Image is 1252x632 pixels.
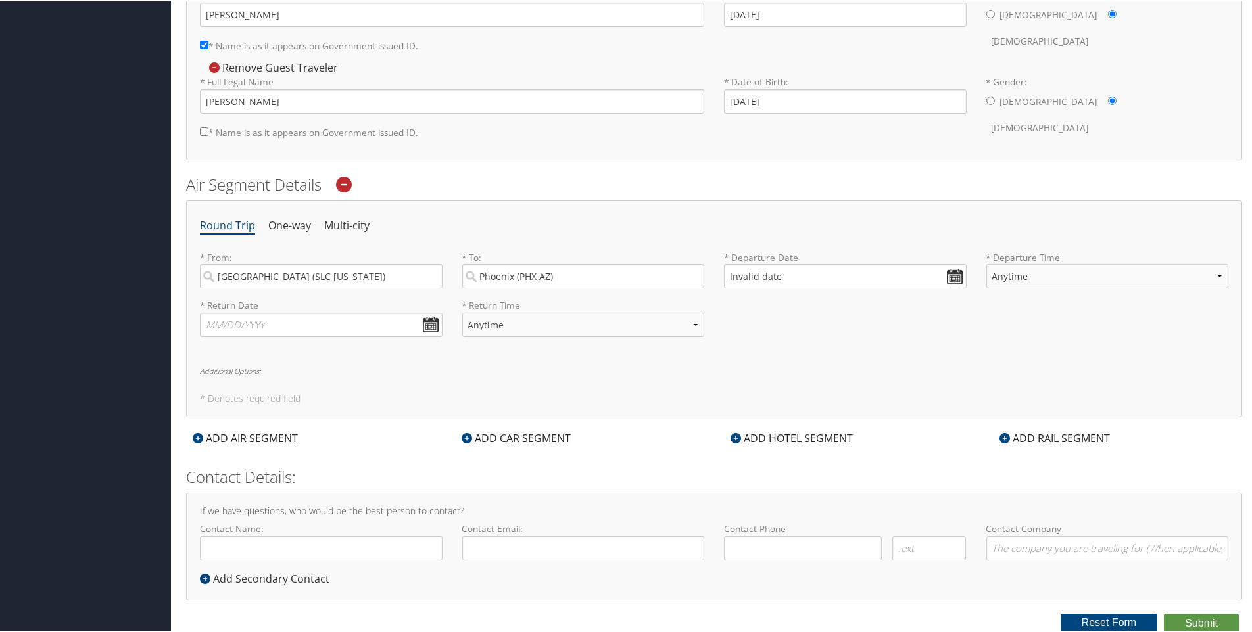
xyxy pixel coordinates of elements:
[1000,88,1097,113] label: [DEMOGRAPHIC_DATA]
[892,535,966,559] input: .ext
[200,505,1228,514] h4: If we have questions, who would be the best person to contact?
[724,250,967,263] label: * Departure Date
[724,1,967,26] input: * Date of Birth:
[200,88,704,112] input: * Full Legal Name
[986,95,995,104] input: * Gender:[DEMOGRAPHIC_DATA][DEMOGRAPHIC_DATA]
[724,263,967,287] input: MM/DD/YYYY
[1108,9,1117,17] input: * Gender:[DEMOGRAPHIC_DATA][DEMOGRAPHIC_DATA]
[200,311,443,336] input: MM/DD/YYYY
[1061,612,1158,631] button: Reset Form
[200,126,208,135] input: * Name is as it appears on Government issued ID.
[462,298,705,311] label: * Return Time
[200,250,443,287] label: * From:
[462,263,705,287] input: City or Airport Code
[462,250,705,287] label: * To:
[200,570,336,585] div: Add Secondary Contact
[186,464,1242,487] h2: Contact Details:
[1000,1,1097,26] label: [DEMOGRAPHIC_DATA]
[186,172,1242,194] h2: Air Segment Details
[324,213,370,237] li: Multi-city
[462,521,705,558] label: Contact Email:
[986,74,1229,139] label: * Gender:
[455,429,577,445] div: ADD CAR SEGMENT
[200,213,255,237] li: Round Trip
[986,9,995,17] input: * Gender:[DEMOGRAPHIC_DATA][DEMOGRAPHIC_DATA]
[724,74,967,112] label: * Date of Birth:
[200,119,418,143] label: * Name is as it appears on Government issued ID.
[200,39,208,48] input: * Name is as it appears on Government issued ID.
[200,366,1228,373] h6: Additional Options:
[200,74,704,112] label: * Full Legal Name
[200,521,443,558] label: Contact Name:
[186,429,304,445] div: ADD AIR SEGMENT
[993,429,1117,445] div: ADD RAIL SEGMENT
[462,535,705,559] input: Contact Email:
[200,298,443,311] label: * Return Date
[200,393,1228,402] h5: * Denotes required field
[986,250,1229,298] label: * Departure Time
[992,114,1089,139] label: [DEMOGRAPHIC_DATA]
[268,213,311,237] li: One-way
[1108,95,1117,104] input: * Gender:[DEMOGRAPHIC_DATA][DEMOGRAPHIC_DATA]
[986,535,1229,559] input: Contact Company
[724,88,967,112] input: * Date of Birth:
[986,521,1229,558] label: Contact Company
[992,28,1089,53] label: [DEMOGRAPHIC_DATA]
[200,32,418,56] label: * Name is as it appears on Government issued ID.
[1164,612,1239,632] button: Submit
[200,1,704,26] input: * Full Legal Name
[200,263,443,287] input: City or Airport Code
[724,429,859,445] div: ADD HOTEL SEGMENT
[986,263,1229,287] select: * Departure Time
[200,59,345,74] div: Remove Guest Traveler
[200,535,443,559] input: Contact Name:
[724,521,967,534] label: Contact Phone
